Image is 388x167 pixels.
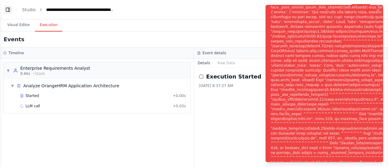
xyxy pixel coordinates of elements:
[22,7,114,13] nav: breadcrumb
[214,59,239,67] button: Raw Data
[23,83,119,89] span: Analyze OrangeHRM Application Architecture
[2,19,35,32] button: Visual Editor
[4,5,12,14] button: Show left sidebar
[8,51,24,55] h3: Timeline
[6,68,10,73] span: ▼
[22,7,36,12] a: Studio
[173,104,186,109] span: + 0.03s
[20,65,90,71] div: Enterprise Requirements Analyst
[199,83,383,88] div: [DATE] 8:37:27 AM
[194,59,214,67] button: Details
[25,104,40,109] span: LLM call
[206,72,261,81] h2: Execution Started
[35,19,62,32] button: Execution
[11,83,14,88] span: ▼
[25,93,39,98] span: Started
[173,93,186,98] span: + 0.00s
[20,71,30,76] span: 8.66s
[202,51,226,55] h3: Event details
[33,71,45,76] span: • 1 task
[4,35,24,44] h2: Events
